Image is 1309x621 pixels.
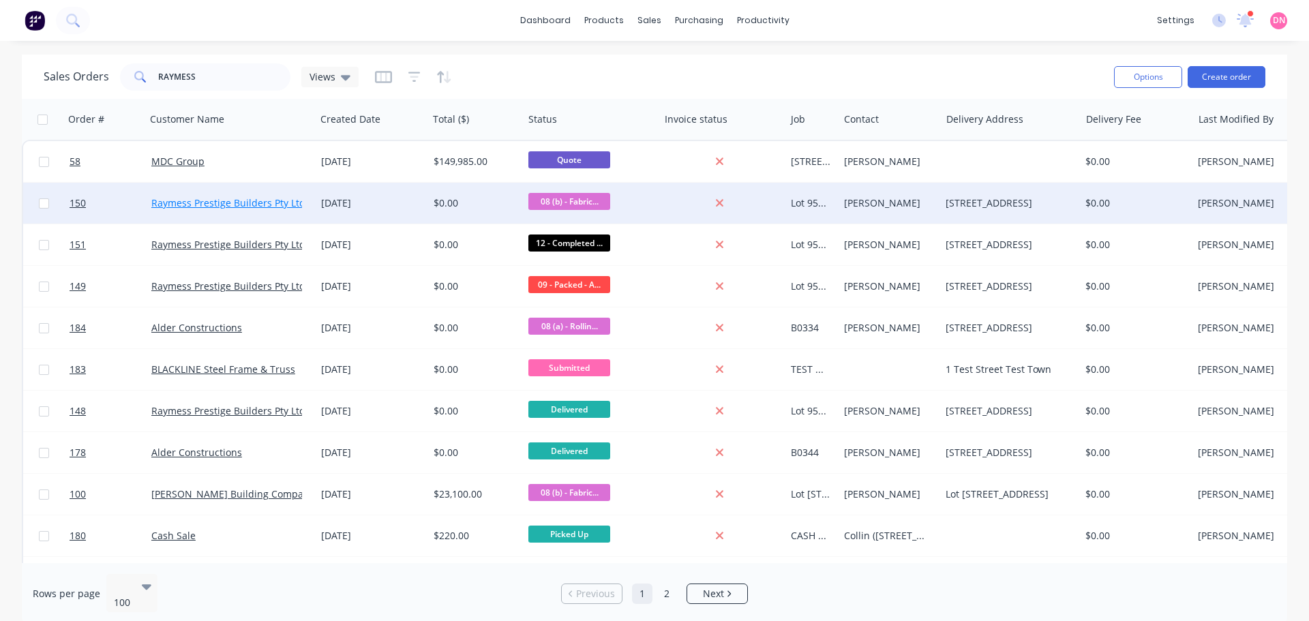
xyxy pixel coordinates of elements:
[631,10,668,31] div: sales
[946,487,1068,501] div: Lot [STREET_ADDRESS]
[668,10,730,31] div: purchasing
[791,321,831,335] div: B0334
[70,432,151,473] a: 178
[151,321,242,334] a: Alder Constructions
[946,321,1068,335] div: [STREET_ADDRESS]
[844,529,931,543] div: Collin ([STREET_ADDRESS][PERSON_NAME])
[70,266,151,307] a: 149
[844,487,931,501] div: [PERSON_NAME]
[528,112,557,126] div: Status
[151,238,305,251] a: Raymess Prestige Builders Pty Ltd
[791,155,831,168] div: [STREET_ADDRESS][PERSON_NAME], Surfers Paradise Aluminium Screens, Balustrades & Gates - Rev 4
[528,234,610,252] span: 12 - Completed ...
[791,487,831,501] div: Lot [STREET_ADDRESS][GEOGRAPHIC_DATA] - Structural Steel Supply
[25,10,45,31] img: Factory
[528,151,610,168] span: Quote
[434,404,513,418] div: $0.00
[70,529,86,543] span: 180
[791,404,831,418] div: Lot 956 Haydens St - Steel Framing - Rev 2
[1114,66,1182,88] button: Options
[528,484,610,501] span: 08 (b) - Fabric...
[946,363,1068,376] div: 1 Test Street Test Town
[151,155,205,168] a: MDC Group
[434,487,513,501] div: $23,100.00
[1085,363,1182,376] div: $ 0.00
[70,557,151,598] a: 76
[434,446,513,459] div: $0.00
[946,404,1068,418] div: [STREET_ADDRESS]
[434,279,513,293] div: $0.00
[151,363,295,376] a: BLACKLINE Steel Frame & Truss
[632,584,652,604] a: Page 1 is your current page
[844,196,931,210] div: [PERSON_NAME]
[434,363,513,376] div: $0.00
[844,238,931,252] div: [PERSON_NAME]
[844,404,931,418] div: [PERSON_NAME]
[1086,112,1141,126] div: Delivery Fee
[70,446,86,459] span: 178
[791,446,831,459] div: B0344
[791,238,831,252] div: Lot 956 Haydens St - Steel Framing - Rev 2
[665,112,727,126] div: Invoice status
[1199,112,1274,126] div: Last Modified By
[1085,155,1182,168] div: $ 0.00
[151,196,305,209] a: Raymess Prestige Builders Pty Ltd
[730,10,796,31] div: productivity
[70,155,80,168] span: 58
[70,307,151,348] a: 184
[44,70,109,83] h1: Sales Orders
[114,596,133,609] div: 100
[70,196,86,210] span: 150
[310,70,335,84] span: Views
[528,526,610,543] span: Picked Up
[528,359,610,376] span: Submitted
[946,446,1068,459] div: [STREET_ADDRESS]
[321,155,423,168] div: [DATE]
[158,63,291,91] input: Search...
[1085,487,1182,501] div: $ 0.00
[321,196,423,210] div: [DATE]
[528,276,610,293] span: 09 - Packed - A...
[70,487,86,501] span: 100
[513,10,577,31] a: dashboard
[151,487,348,500] a: [PERSON_NAME] Building Company Pty Ltd
[321,279,423,293] div: [DATE]
[151,279,305,292] a: Raymess Prestige Builders Pty Ltd
[946,279,1068,293] div: [STREET_ADDRESS]
[70,474,151,515] a: 100
[70,321,86,335] span: 184
[1085,196,1182,210] div: $ 0.00
[321,321,423,335] div: [DATE]
[528,442,610,459] span: Delivered
[321,529,423,543] div: [DATE]
[150,112,224,126] div: Customer Name
[844,321,931,335] div: [PERSON_NAME]
[434,155,513,168] div: $149,985.00
[844,112,879,126] div: Contact
[70,363,86,376] span: 183
[70,224,151,265] a: 151
[844,155,931,168] div: [PERSON_NAME]
[791,279,831,293] div: Lot 956 Haydens St - Steel Framing - Rev 2
[844,279,931,293] div: [PERSON_NAME]
[70,515,151,556] a: 180
[321,487,423,501] div: [DATE]
[844,446,931,459] div: [PERSON_NAME]
[1085,321,1182,335] div: $ 0.00
[946,112,1023,126] div: Delivery Address
[791,196,831,210] div: Lot 956 Haydens St - Steel Framing - Rev 2
[791,529,831,543] div: CASH SALE
[1085,279,1182,293] div: $ 0.00
[577,10,631,31] div: products
[33,587,100,601] span: Rows per page
[528,318,610,335] span: 08 (a) - Rollin...
[562,587,622,601] a: Previous page
[321,404,423,418] div: [DATE]
[528,401,610,418] span: Delivered
[321,446,423,459] div: [DATE]
[321,238,423,252] div: [DATE]
[321,363,423,376] div: [DATE]
[556,584,753,604] ul: Pagination
[70,279,86,293] span: 149
[687,587,747,601] a: Next page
